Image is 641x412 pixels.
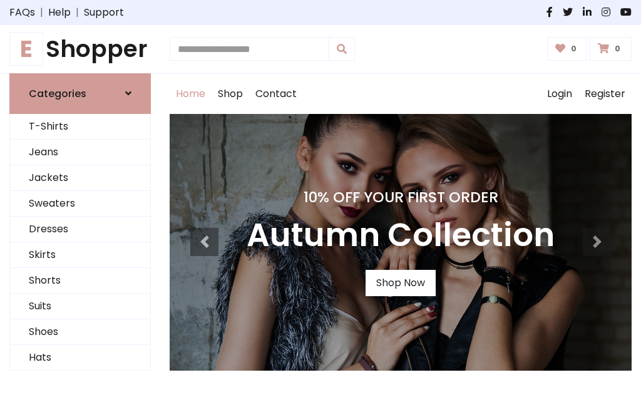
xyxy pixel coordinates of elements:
a: Contact [249,74,303,114]
h3: Autumn Collection [247,216,555,255]
a: Jackets [10,165,150,191]
a: Login [541,74,578,114]
a: Suits [10,294,150,319]
a: Hats [10,345,150,371]
a: 0 [590,37,632,61]
a: FAQs [9,5,35,20]
a: Skirts [10,242,150,268]
a: Shop [212,74,249,114]
a: Support [84,5,124,20]
span: | [35,5,48,20]
a: Shoes [10,319,150,345]
h6: Categories [29,88,86,100]
h4: 10% Off Your First Order [247,188,555,206]
a: EShopper [9,35,151,63]
a: Register [578,74,632,114]
a: Categories [9,73,151,114]
a: Jeans [10,140,150,165]
a: Dresses [10,217,150,242]
h1: Shopper [9,35,151,63]
a: 0 [547,37,588,61]
a: Help [48,5,71,20]
span: 0 [612,43,623,54]
a: T-Shirts [10,114,150,140]
span: 0 [568,43,580,54]
a: Sweaters [10,191,150,217]
span: | [71,5,84,20]
span: E [9,32,43,66]
a: Shop Now [366,270,436,296]
a: Home [170,74,212,114]
a: Shorts [10,268,150,294]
